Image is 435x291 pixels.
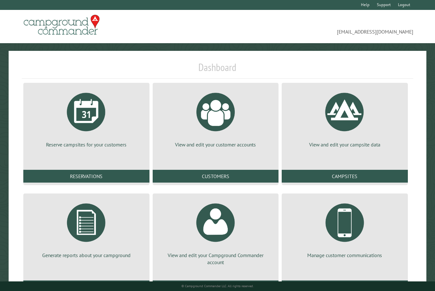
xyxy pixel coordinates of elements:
p: View and edit your campsite data [289,141,400,148]
h1: Dashboard [22,61,413,79]
p: Generate reports about your campground [31,252,142,259]
a: View and edit your Campground Commander account [160,199,271,266]
small: © Campground Commander LLC. All rights reserved. [181,284,254,288]
p: View and edit your Campground Commander account [160,252,271,266]
p: Reserve campsites for your customers [31,141,142,148]
img: Campground Commander [22,12,102,37]
p: Manage customer communications [289,252,400,259]
p: View and edit your customer accounts [160,141,271,148]
a: Campsites [282,170,408,183]
a: Reservations [23,170,149,183]
a: Reserve campsites for your customers [31,88,142,148]
a: Customers [153,170,279,183]
a: Generate reports about your campground [31,199,142,259]
span: [EMAIL_ADDRESS][DOMAIN_NAME] [217,18,413,35]
a: View and edit your campsite data [289,88,400,148]
a: View and edit your customer accounts [160,88,271,148]
a: Manage customer communications [289,199,400,259]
